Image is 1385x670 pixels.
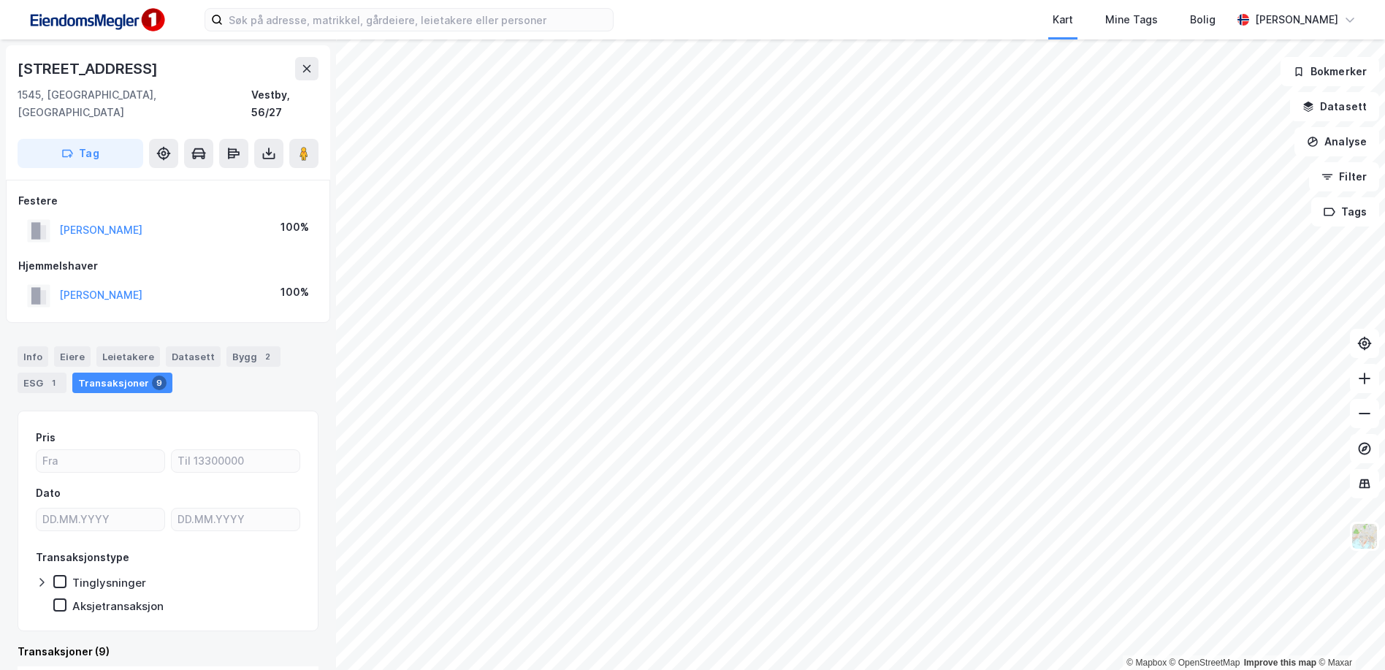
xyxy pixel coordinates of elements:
[72,373,172,393] div: Transaksjoner
[1312,600,1385,670] div: Kontrollprogram for chat
[46,376,61,390] div: 1
[18,86,251,121] div: 1545, [GEOGRAPHIC_DATA], [GEOGRAPHIC_DATA]
[1244,658,1316,668] a: Improve this map
[18,643,318,661] div: Transaksjoner (9)
[1105,11,1158,28] div: Mine Tags
[37,509,164,530] input: DD.MM.YYYY
[1312,600,1385,670] iframe: Chat Widget
[1190,11,1216,28] div: Bolig
[18,257,318,275] div: Hjemmelshaver
[251,86,318,121] div: Vestby, 56/27
[172,450,299,472] input: Til 13300000
[18,139,143,168] button: Tag
[1309,162,1379,191] button: Filter
[1053,11,1073,28] div: Kart
[37,450,164,472] input: Fra
[96,346,160,367] div: Leietakere
[1290,92,1379,121] button: Datasett
[72,599,164,613] div: Aksjetransaksjon
[36,549,129,566] div: Transaksjonstype
[281,218,309,236] div: 100%
[18,346,48,367] div: Info
[1311,197,1379,226] button: Tags
[1255,11,1338,28] div: [PERSON_NAME]
[72,576,146,590] div: Tinglysninger
[226,346,281,367] div: Bygg
[36,429,56,446] div: Pris
[1351,522,1378,550] img: Z
[152,376,167,390] div: 9
[172,509,299,530] input: DD.MM.YYYY
[1126,658,1167,668] a: Mapbox
[23,4,169,37] img: F4PB6Px+NJ5v8B7XTbfpPpyloAAAAASUVORK5CYII=
[54,346,91,367] div: Eiere
[36,484,61,502] div: Dato
[18,57,161,80] div: [STREET_ADDRESS]
[260,349,275,364] div: 2
[223,9,613,31] input: Søk på adresse, matrikkel, gårdeiere, leietakere eller personer
[1170,658,1240,668] a: OpenStreetMap
[166,346,221,367] div: Datasett
[1294,127,1379,156] button: Analyse
[1281,57,1379,86] button: Bokmerker
[281,283,309,301] div: 100%
[18,192,318,210] div: Festere
[18,373,66,393] div: ESG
